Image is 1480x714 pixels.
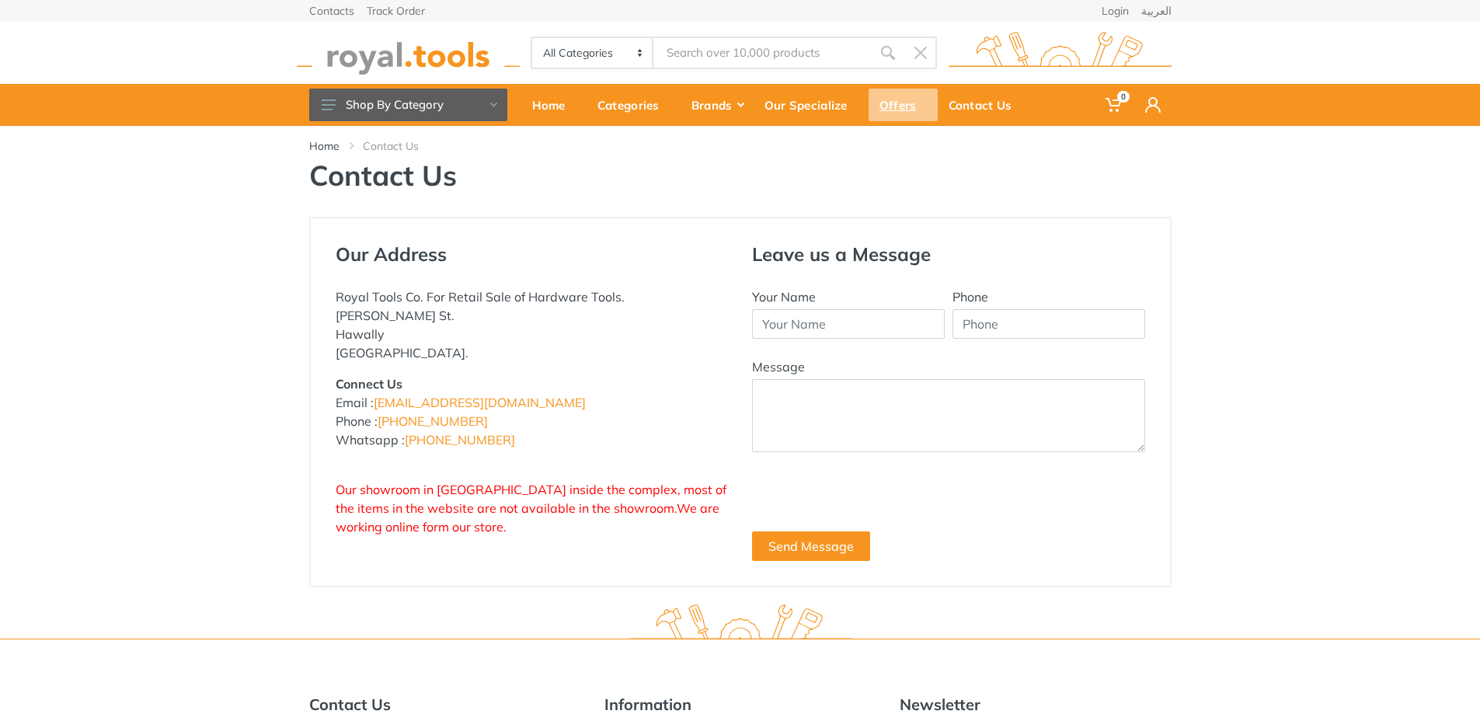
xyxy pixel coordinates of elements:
a: Home [521,84,587,126]
h5: Newsletter [900,695,1172,714]
div: Categories [587,89,681,121]
label: Your Name [752,287,816,306]
a: [EMAIL_ADDRESS][DOMAIN_NAME] [374,395,586,410]
a: Home [309,138,340,154]
a: 0 [1095,84,1134,126]
iframe: reCAPTCHA [752,471,988,531]
span: Our showroom in [GEOGRAPHIC_DATA] inside the complex, most of the items in the website are not av... [336,482,726,535]
p: Royal Tools Co. For Retail Sale of Hardware Tools. [PERSON_NAME] St. Hawally [GEOGRAPHIC_DATA]. [336,287,729,362]
button: Shop By Category [309,89,507,121]
a: Contacts [309,5,354,16]
a: Categories [587,84,681,126]
input: Phone [952,309,1145,339]
a: [PHONE_NUMBER] [405,432,515,448]
div: Contact Us [938,89,1033,121]
select: Category [532,38,654,68]
a: العربية [1141,5,1172,16]
h5: Contact Us [309,695,581,714]
h1: Contact Us [309,158,1172,192]
a: Login [1102,5,1129,16]
div: Offers [869,89,938,121]
button: Send Message [752,531,870,561]
p: Email : Phone : Whatsapp : [336,374,729,449]
img: royal.tools Logo [949,32,1172,75]
h4: Leave us a Message [752,243,1145,266]
a: Offers [869,84,938,126]
h5: Information [604,695,876,714]
input: Site search [653,37,871,69]
img: royal.tools Logo [297,32,520,75]
label: Message [752,357,805,376]
a: Our Specialize [754,84,869,126]
h4: Our Address [336,243,729,266]
a: Contact Us [938,84,1033,126]
nav: breadcrumb [309,138,1172,154]
li: Contact Us [363,138,442,154]
img: royal.tools Logo [629,604,851,647]
div: Our Specialize [754,89,869,121]
strong: Connect Us [336,376,402,392]
input: Your Name [752,309,945,339]
div: Brands [681,89,754,121]
div: Home [521,89,587,121]
a: Track Order [367,5,425,16]
label: Phone [952,287,988,306]
a: [PHONE_NUMBER] [378,413,488,429]
span: 0 [1117,91,1130,103]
